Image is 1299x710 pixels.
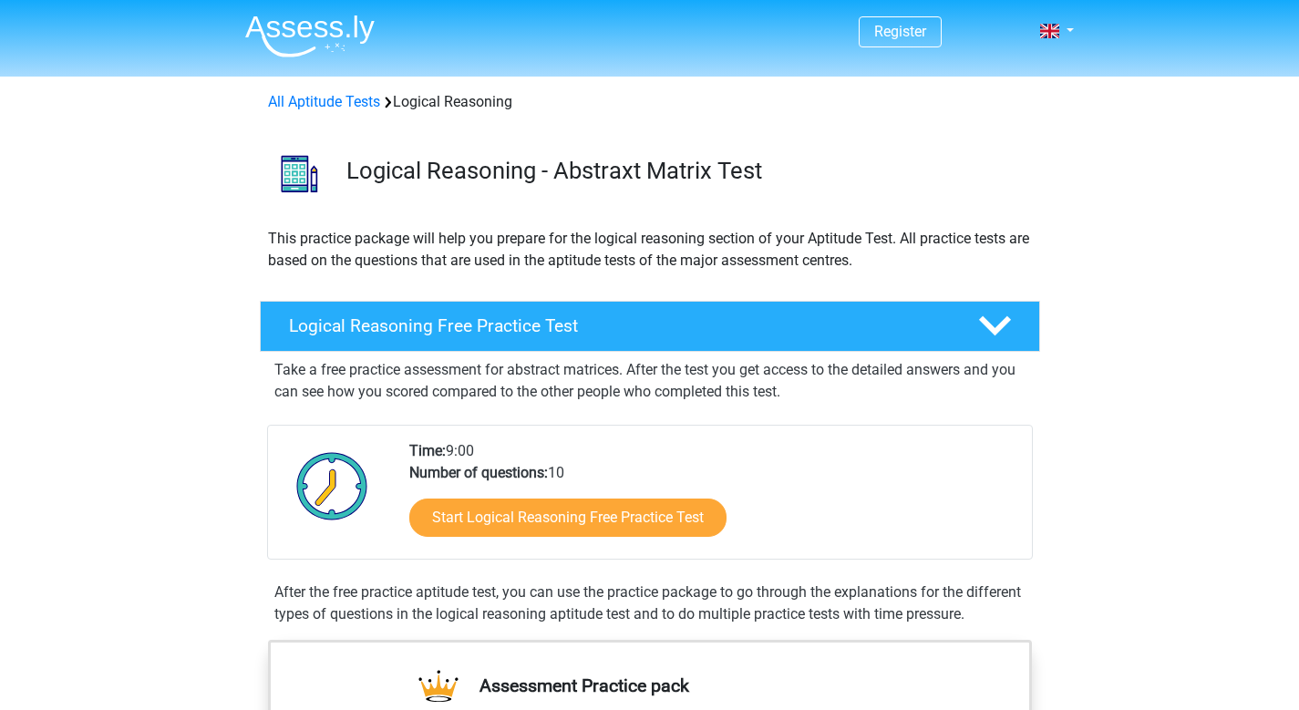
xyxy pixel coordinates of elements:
b: Number of questions: [409,464,548,481]
a: All Aptitude Tests [268,93,380,110]
img: logical reasoning [261,135,338,212]
img: Clock [286,440,378,531]
div: Logical Reasoning [261,91,1039,113]
div: 9:00 10 [396,440,1031,559]
h3: Logical Reasoning - Abstraxt Matrix Test [346,157,1026,185]
p: Take a free practice assessment for abstract matrices. After the test you get access to the detai... [274,359,1026,403]
p: This practice package will help you prepare for the logical reasoning section of your Aptitude Te... [268,228,1032,272]
a: Register [874,23,926,40]
a: Start Logical Reasoning Free Practice Test [409,499,727,537]
a: Logical Reasoning Free Practice Test [253,301,1047,352]
div: After the free practice aptitude test, you can use the practice package to go through the explana... [267,581,1033,625]
b: Time: [409,442,446,459]
h4: Logical Reasoning Free Practice Test [289,315,949,336]
img: Assessly [245,15,375,57]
